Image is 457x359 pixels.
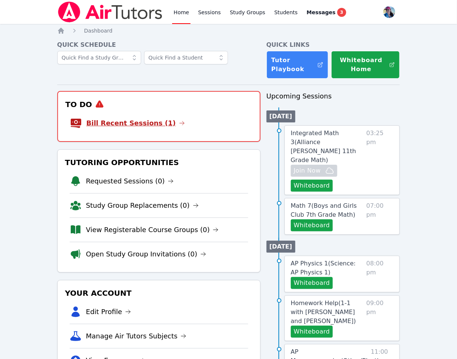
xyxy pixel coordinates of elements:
[291,130,356,164] span: Integrated Math 3 ( Alliance [PERSON_NAME] 11th Grade Math )
[57,51,141,64] input: Quick Find a Study Group
[86,200,199,211] a: Study Group Replacements (0)
[144,51,228,64] input: Quick Find a Student
[86,176,174,186] a: Requested Sessions (0)
[291,129,363,165] a: Integrated Math 3(Alliance [PERSON_NAME] 11th Grade Math)
[84,28,113,34] span: Dashboard
[64,156,254,169] h3: Tutoring Opportunities
[291,219,333,231] button: Whiteboard
[337,8,346,17] span: 3
[291,299,363,326] a: Homework Help(1-1 with [PERSON_NAME] and [PERSON_NAME])
[291,202,357,218] span: Math 7 ( Boys and Girls Club 7th Grade Math )
[57,1,163,22] img: Air Tutors
[266,241,295,253] li: [DATE]
[86,118,185,128] a: Bill Recent Sessions (1)
[86,249,207,259] a: Open Study Group Invitations (0)
[86,331,187,341] a: Manage Air Tutors Subjects
[331,51,400,79] button: Whiteboard Home
[57,40,261,49] h4: Quick Schedule
[366,201,394,231] span: 07:00 pm
[291,299,356,325] span: Homework Help ( 1-1 with [PERSON_NAME] and [PERSON_NAME] )
[266,91,400,101] h3: Upcoming Sessions
[307,9,335,16] span: Messages
[84,27,113,34] a: Dashboard
[366,259,394,289] span: 08:00 pm
[57,27,400,34] nav: Breadcrumb
[366,299,394,338] span: 09:00 pm
[294,166,321,175] span: Join Now
[266,40,400,49] h4: Quick Links
[291,165,337,177] button: Join Now
[64,286,254,300] h3: Your Account
[86,225,219,235] a: View Registerable Course Groups (0)
[86,307,131,317] a: Edit Profile
[291,201,363,219] a: Math 7(Boys and Girls Club 7th Grade Math)
[366,129,394,192] span: 03:25 pm
[266,110,295,122] li: [DATE]
[291,259,363,277] a: AP Physics 1(Science: AP Physics 1)
[291,326,333,338] button: Whiteboard
[291,277,333,289] button: Whiteboard
[266,51,328,79] a: Tutor Playbook
[64,98,254,111] h3: To Do
[291,260,356,276] span: AP Physics 1 ( Science: AP Physics 1 )
[291,180,333,192] button: Whiteboard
